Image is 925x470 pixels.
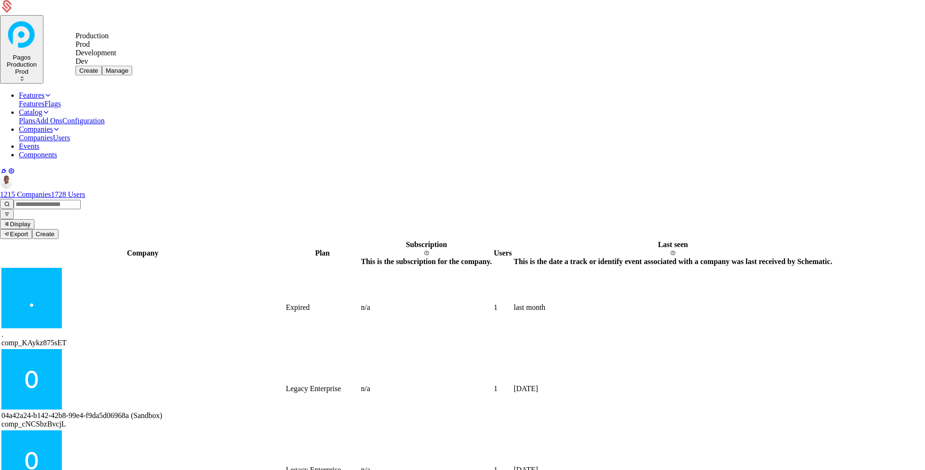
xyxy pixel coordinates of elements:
div: Production [76,32,132,40]
button: Create [76,66,102,76]
div: Select environment [76,32,132,76]
span: Prod [76,40,90,48]
span: Dev [76,57,88,65]
button: Manage [102,66,132,76]
div: Development [76,49,132,57]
